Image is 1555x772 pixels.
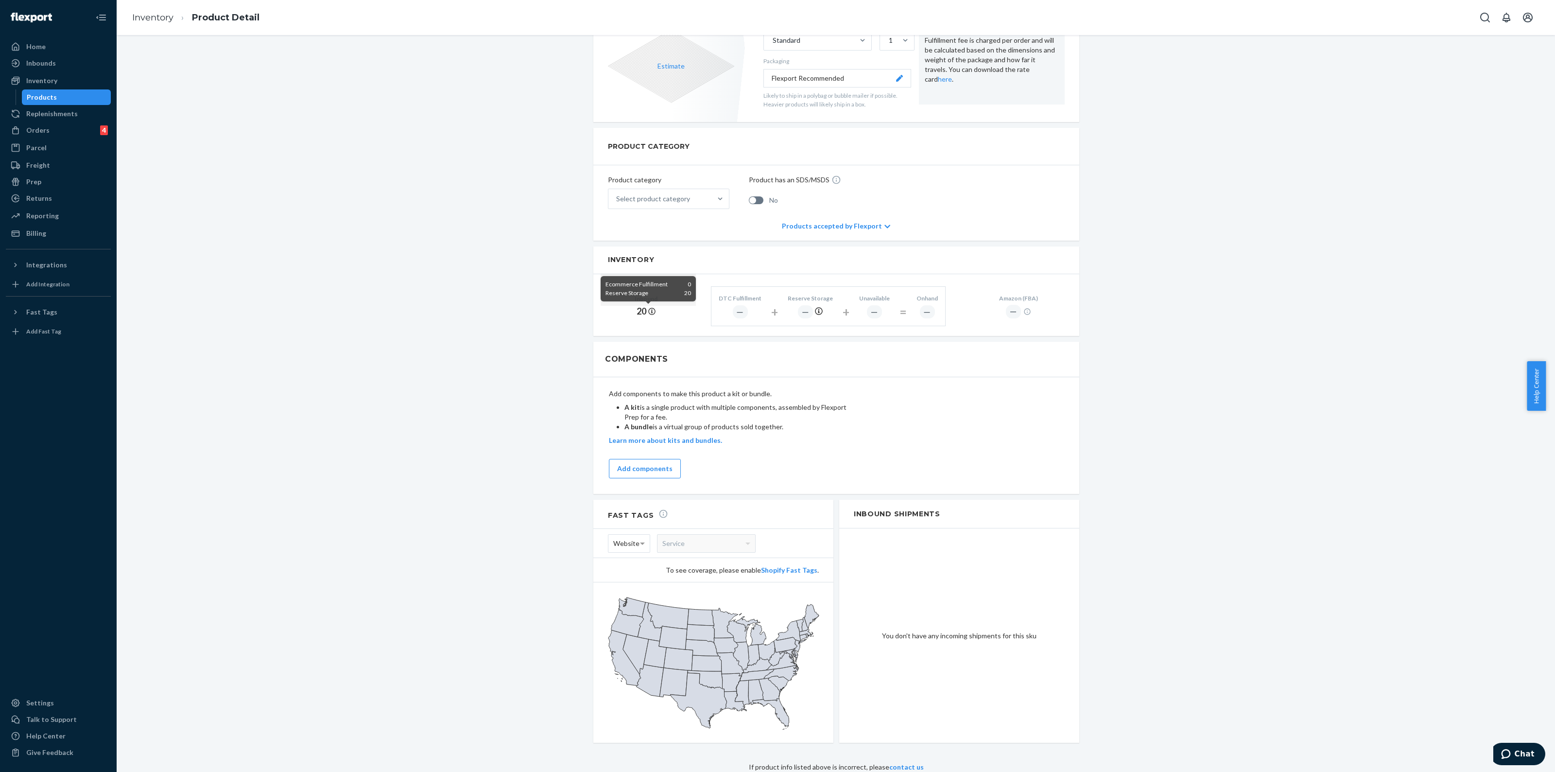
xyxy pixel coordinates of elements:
h2: Inventory [608,256,1065,263]
h2: Fast Tags [608,509,668,520]
button: Learn more about kits and bundles. [609,436,722,445]
a: Parcel [6,140,111,156]
div: If product info listed above is incorrect, please [593,762,1079,772]
span: Website [613,535,639,552]
a: Orders4 [6,123,111,138]
a: Inventory [6,73,111,88]
div: Service [657,535,755,552]
span: 20 [684,289,691,298]
a: Inbounds [6,55,111,71]
div: You don't have any incoming shipments for this sku [839,528,1079,743]
div: Prep [26,177,41,187]
button: Fast Tags [6,304,111,320]
div: ― [867,305,882,318]
div: Standard [773,35,800,45]
div: Products accepted by Flexport [782,211,890,241]
div: ― [1006,305,1021,318]
a: Inventory [132,12,173,23]
a: Replenishments [6,106,111,122]
span: 0 [688,280,691,289]
div: Inventory [26,76,57,86]
ol: breadcrumbs [124,3,267,32]
a: Freight [6,158,111,173]
div: Settings [26,698,54,708]
div: ― [798,305,813,318]
div: 20 [635,305,657,318]
div: Fulfillment fee is charged per order and will be calculated based on the dimensions and weight of... [919,30,1065,105]
a: Help Center [6,728,111,744]
button: Estimate [657,61,685,71]
div: Reserve Storage [788,294,833,302]
a: Add Fast Tag [6,324,111,339]
button: Open notifications [1497,8,1516,27]
a: Products [22,89,111,105]
div: Integrations [26,260,67,270]
button: Give Feedback [6,745,111,760]
div: To see coverage, please enable . [608,565,819,575]
div: Reporting [26,211,59,221]
div: Reserve Storage [605,289,691,298]
a: Settings [6,695,111,711]
div: Inbounds [26,58,56,68]
div: ― [920,305,935,318]
button: Help Center [1527,361,1546,411]
div: Freight [26,160,50,170]
iframe: Opens a widget where you can chat to one of our agents [1493,743,1545,767]
h2: Inbound Shipments [839,500,1079,528]
button: Open account menu [1518,8,1538,27]
button: Close Navigation [91,8,111,27]
div: Parcel [26,143,47,153]
div: Returns [26,193,52,203]
a: Home [6,39,111,54]
div: Home [26,42,46,52]
img: Flexport logo [11,13,52,22]
div: Orders [26,125,50,135]
div: Ecommerce Fulfillment [605,280,691,289]
div: DTC Fulfillment [719,294,761,302]
button: Flexport Recommended [763,69,911,88]
div: ― [733,305,748,318]
button: contact us [889,762,924,772]
div: 4 [100,125,108,135]
div: Amazon (FBA) [999,294,1038,302]
div: Replenishments [26,109,78,119]
p: Likely to ship in a polybag or bubble mailer if possible. Heavier products will likely ship in a ... [763,91,911,108]
div: 1 [889,35,893,45]
div: Add Fast Tag [26,327,61,335]
a: here [938,75,952,83]
div: Onhand [916,294,938,302]
p: Packaging [763,57,911,65]
button: Open Search Box [1475,8,1495,27]
div: Fast Tags [26,307,57,317]
a: Shopify Fast Tags [761,566,817,574]
a: Reporting [6,208,111,224]
div: + [843,303,849,321]
a: Product Detail [192,12,259,23]
a: Add Integration [6,277,111,292]
a: Billing [6,226,111,241]
h2: Components [605,353,668,365]
div: + [771,303,778,321]
div: Add Integration [26,280,69,288]
button: Integrations [6,257,111,273]
h2: PRODUCT CATEGORY [608,138,690,155]
input: Standard [772,35,773,45]
div: Talk to Support [26,715,77,724]
div: Add components to make this product a kit or bundle. [609,389,852,445]
input: 1 [888,35,889,45]
b: A kit [624,403,640,411]
a: Prep [6,174,111,190]
a: Returns [6,191,111,206]
p: Product category [608,175,729,185]
div: Select product category [616,194,690,204]
button: Add components [609,459,681,478]
button: Talk to Support [6,712,111,727]
div: = [899,303,907,321]
div: Unavailable [859,294,890,302]
div: Help Center [26,731,66,741]
div: Give Feedback [26,748,73,757]
div: Billing [26,228,46,238]
li: is a virtual group of products sold together. [624,422,848,432]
